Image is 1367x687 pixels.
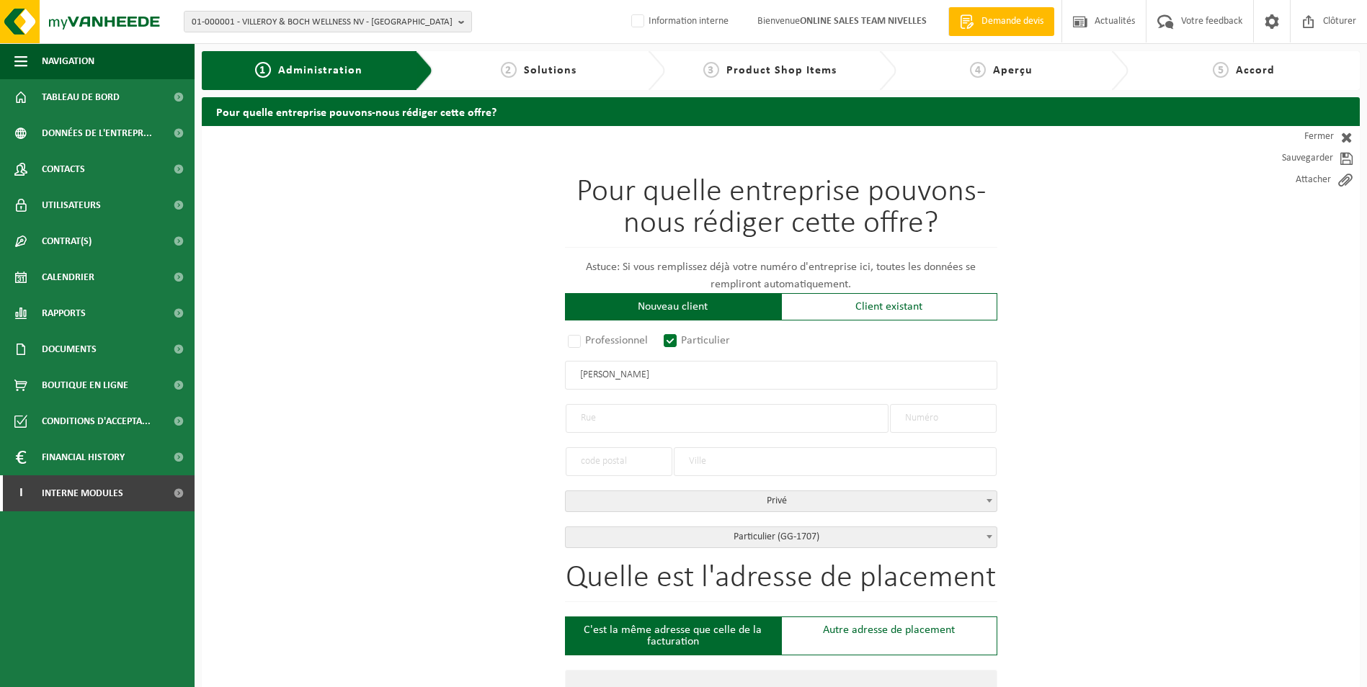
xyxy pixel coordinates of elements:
[1230,169,1360,191] a: Attacher
[42,115,152,151] span: Données de l'entrepr...
[565,259,997,293] p: Astuce: Si vous remplissez déjà votre numéro d'entreprise ici, toutes les données se rempliront a...
[565,616,781,655] div: C'est la même adresse que celle de la facturation
[42,187,101,223] span: Utilisateurs
[800,16,927,27] strong: ONLINE SALES TEAM NIVELLES
[565,526,997,548] span: Particulier (GG-1707)
[1230,126,1360,148] a: Fermer
[255,62,271,78] span: 1
[672,62,868,79] a: 3Product Shop Items
[184,11,472,32] button: 01-000001 - VILLEROY & BOCH WELLNESS NV - [GEOGRAPHIC_DATA]
[674,447,997,476] input: Ville
[524,65,576,76] span: Solutions
[904,62,1099,79] a: 4Aperçu
[501,62,517,78] span: 2
[42,43,94,79] span: Navigation
[565,361,997,390] input: Nom
[42,259,94,295] span: Calendrier
[781,616,997,655] div: Autre adresse de placement
[628,11,729,32] label: Information interne
[565,331,652,351] label: Professionnel
[14,475,27,511] span: I
[566,404,889,433] input: Rue
[993,65,1033,76] span: Aperçu
[661,331,734,351] label: Particulier
[202,97,1360,125] h2: Pour quelle entreprise pouvons-nous rédiger cette offre?
[440,62,636,79] a: 2Solutions
[1136,62,1353,79] a: 5Accord
[278,65,362,76] span: Administration
[566,447,672,476] input: code postal
[42,331,97,367] span: Documents
[978,14,1047,29] span: Demande devis
[42,403,151,439] span: Conditions d'accepta...
[42,151,85,187] span: Contacts
[970,62,986,78] span: 4
[192,12,453,33] span: 01-000001 - VILLEROY & BOCH WELLNESS NV - [GEOGRAPHIC_DATA]
[42,439,125,475] span: Financial History
[42,223,92,259] span: Contrat(s)
[781,293,997,320] div: Client existant
[566,491,997,511] span: Privé
[213,62,404,79] a: 1Administration
[42,475,123,511] span: Interne modules
[1236,65,1275,76] span: Accord
[890,404,997,433] input: Numéro
[726,65,837,76] span: Product Shop Items
[703,62,719,78] span: 3
[1213,62,1229,78] span: 5
[1230,148,1360,169] a: Sauvegarder
[42,367,128,403] span: Boutique en ligne
[42,79,120,115] span: Tableau de bord
[565,490,997,512] span: Privé
[42,295,86,331] span: Rapports
[565,176,997,248] h1: Pour quelle entreprise pouvons-nous rédiger cette offre?
[565,293,781,320] div: Nouveau client
[566,527,997,547] span: Particulier (GG-1707)
[948,7,1054,36] a: Demande devis
[565,562,997,602] h1: Quelle est l'adresse de placement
